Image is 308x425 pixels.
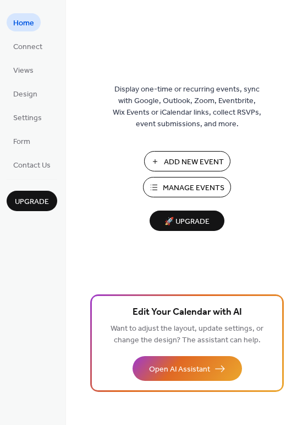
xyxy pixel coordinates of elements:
span: Views [13,65,34,77]
button: 🚀 Upgrade [150,211,224,231]
span: 🚀 Upgrade [156,214,218,229]
button: Add New Event [144,151,230,171]
span: Want to adjust the layout, update settings, or change the design? The assistant can help. [111,321,263,348]
a: Contact Us [7,155,57,174]
span: Add New Event [164,157,224,168]
span: Design [13,89,37,100]
span: Open AI Assistant [149,364,210,375]
span: Form [13,136,30,148]
a: Home [7,13,41,31]
span: Contact Us [13,160,51,171]
a: Connect [7,37,49,55]
span: Home [13,18,34,29]
a: Views [7,61,40,79]
span: Connect [13,41,42,53]
button: Upgrade [7,191,57,211]
span: Upgrade [15,196,49,208]
button: Manage Events [143,177,231,197]
a: Form [7,132,37,150]
span: Manage Events [163,182,224,194]
span: Edit Your Calendar with AI [133,305,242,320]
button: Open AI Assistant [133,356,242,381]
span: Display one-time or recurring events, sync with Google, Outlook, Zoom, Eventbrite, Wix Events or ... [113,84,261,130]
a: Design [7,84,44,103]
a: Settings [7,108,48,126]
span: Settings [13,112,42,124]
